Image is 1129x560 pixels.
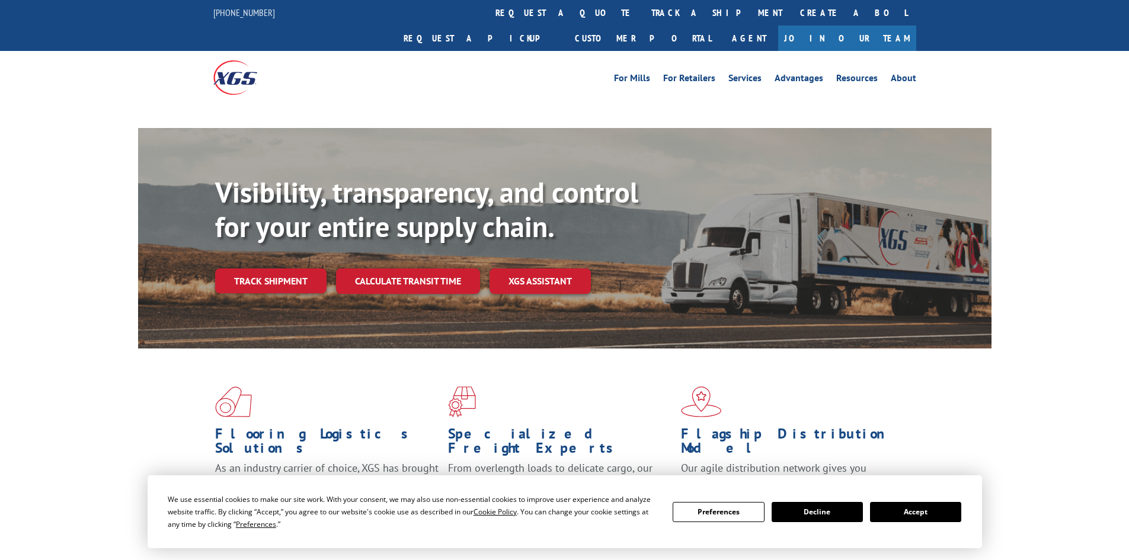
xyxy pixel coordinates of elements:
img: xgs-icon-flagship-distribution-model-red [681,386,722,417]
a: Request a pickup [395,25,566,51]
a: Services [728,73,762,87]
h1: Flagship Distribution Model [681,427,905,461]
span: As an industry carrier of choice, XGS has brought innovation and dedication to flooring logistics... [215,461,439,503]
span: Preferences [236,519,276,529]
div: We use essential cookies to make our site work. With your consent, we may also use non-essential ... [168,493,658,530]
p: From overlength loads to delicate cargo, our experienced staff knows the best way to move your fr... [448,461,672,514]
a: Join Our Team [778,25,916,51]
a: Advantages [775,73,823,87]
a: Calculate transit time [336,268,480,294]
b: Visibility, transparency, and control for your entire supply chain. [215,174,638,245]
a: For Mills [614,73,650,87]
a: Resources [836,73,878,87]
a: Track shipment [215,268,327,293]
span: Cookie Policy [474,507,517,517]
button: Accept [870,502,961,522]
h1: Flooring Logistics Solutions [215,427,439,461]
a: For Retailers [663,73,715,87]
a: Customer Portal [566,25,720,51]
a: [PHONE_NUMBER] [213,7,275,18]
a: XGS ASSISTANT [490,268,591,294]
img: xgs-icon-focused-on-flooring-red [448,386,476,417]
span: Our agile distribution network gives you nationwide inventory management on demand. [681,461,899,489]
button: Preferences [673,502,764,522]
button: Decline [772,502,863,522]
img: xgs-icon-total-supply-chain-intelligence-red [215,386,252,417]
div: Cookie Consent Prompt [148,475,982,548]
a: Agent [720,25,778,51]
h1: Specialized Freight Experts [448,427,672,461]
a: About [891,73,916,87]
